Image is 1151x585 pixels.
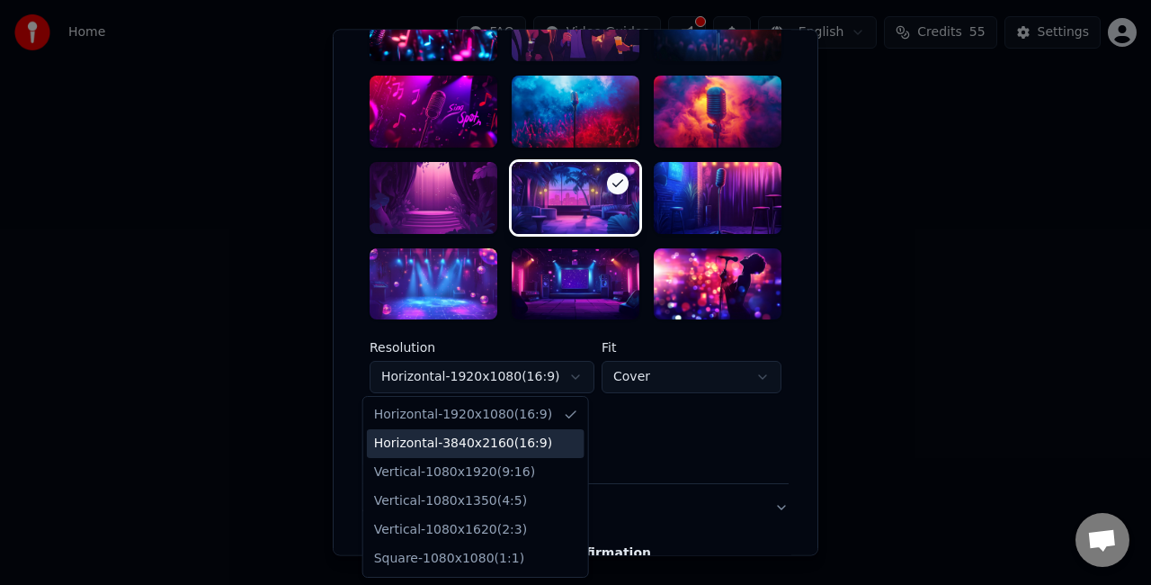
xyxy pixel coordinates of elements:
div: Horizontal - 3840 x 2160 ( 16 : 9 ) [374,435,553,453]
div: Vertical - 1080 x 1620 ( 2 : 3 ) [374,521,528,539]
div: Square - 1080 x 1080 ( 1 : 1 ) [374,550,524,568]
div: Vertical - 1080 x 1920 ( 9 : 16 ) [374,463,535,481]
div: Horizontal - 1920 x 1080 ( 16 : 9 ) [374,406,553,424]
div: Vertical - 1080 x 1350 ( 4 : 5 ) [374,492,528,510]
